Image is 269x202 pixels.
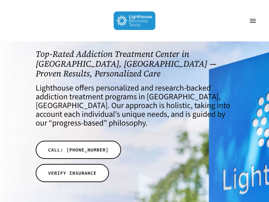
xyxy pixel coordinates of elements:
[36,84,233,128] h4: Lighthouse offers personalized and research-backed addiction treatment programs in [GEOGRAPHIC_DA...
[48,146,109,153] span: CALL: [PHONE_NUMBER]
[36,164,109,182] a: VERIFY INSURANCE
[114,11,156,30] img: Lighthouse Recovery Texas
[36,49,233,78] h1: Top-Rated Addiction Treatment Center in [GEOGRAPHIC_DATA], [GEOGRAPHIC_DATA] — Proven Results, Pe...
[36,141,121,159] a: CALL: [PHONE_NUMBER]
[246,18,260,24] a: Navigation Menu
[52,117,104,129] a: progress-based
[48,170,97,176] span: VERIFY INSURANCE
